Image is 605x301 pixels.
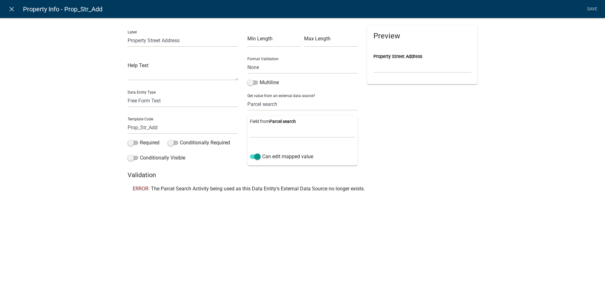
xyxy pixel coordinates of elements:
[128,154,185,162] label: Conditionally Visible
[151,186,365,191] span: The Parcel Search Activity being used as this Data Entity's External Data Source no longer exists.
[128,171,477,179] h5: Validation
[133,186,150,191] span: ERROR:
[8,5,15,13] i: close
[250,118,355,138] div: Field from
[23,3,102,15] span: Property Info - Prop_Str_Add
[373,32,471,41] h5: Preview
[247,79,279,86] label: Multiline
[128,139,159,147] label: Required
[373,55,422,59] label: Property Street Address
[250,153,313,160] label: Can edit mapped value
[269,119,296,124] b: Parcel search
[168,139,230,147] label: Conditionally Required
